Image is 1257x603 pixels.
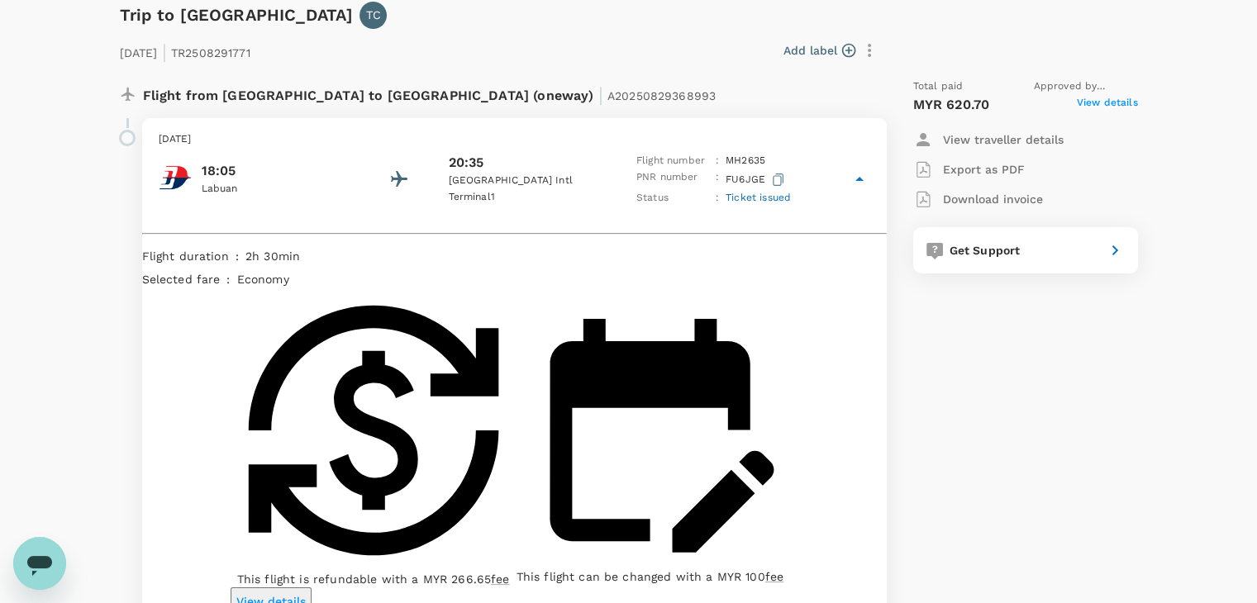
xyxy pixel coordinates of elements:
[950,244,1021,257] span: Get Support
[202,161,350,181] p: 18:05
[366,7,381,23] p: TC
[607,89,716,102] span: A20250829368993
[726,192,791,203] span: Ticket issued
[1077,95,1138,115] span: View details
[913,125,1064,154] button: View traveller details
[598,83,603,107] span: |
[636,190,709,207] p: Status
[120,2,354,28] h6: Trip to [GEOGRAPHIC_DATA]
[783,42,855,59] button: Add label
[142,249,229,263] span: Flight duration
[943,191,1043,207] p: Download invoice
[716,190,719,207] p: :
[202,181,350,197] p: Labuan
[159,131,870,148] p: [DATE]
[245,248,887,264] p: 2h 30min
[943,161,1025,178] p: Export as PDF
[636,169,709,190] p: PNR number
[237,271,289,287] p: economy
[159,161,192,194] img: Malaysia Airlines
[913,95,990,115] p: MYR 620.70
[142,273,221,286] span: Selected fare
[913,78,964,95] span: Total paid
[120,36,250,65] p: [DATE] TR2508291771
[636,153,709,169] p: Flight number
[765,570,783,583] span: fee
[716,153,719,169] p: :
[726,153,765,169] p: MH 2635
[162,40,167,64] span: |
[913,184,1043,214] button: Download invoice
[448,189,597,206] p: Terminal 1
[237,571,510,587] p: This flight is refundable with a MYR 266.65
[448,173,597,189] p: [GEOGRAPHIC_DATA] Intl
[517,568,784,585] p: This flight can be changed with a MYR 100
[448,153,483,173] p: 20:35
[143,78,717,108] p: Flight from [GEOGRAPHIC_DATA] to [GEOGRAPHIC_DATA] (oneway)
[913,154,1025,184] button: Export as PDF
[1034,78,1138,95] span: Approved by
[491,572,509,586] span: fee
[726,169,788,190] p: FU6JGE
[716,169,719,190] p: :
[943,131,1064,148] p: View traveller details
[13,537,66,590] iframe: Button to launch messaging window
[229,241,239,264] div: :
